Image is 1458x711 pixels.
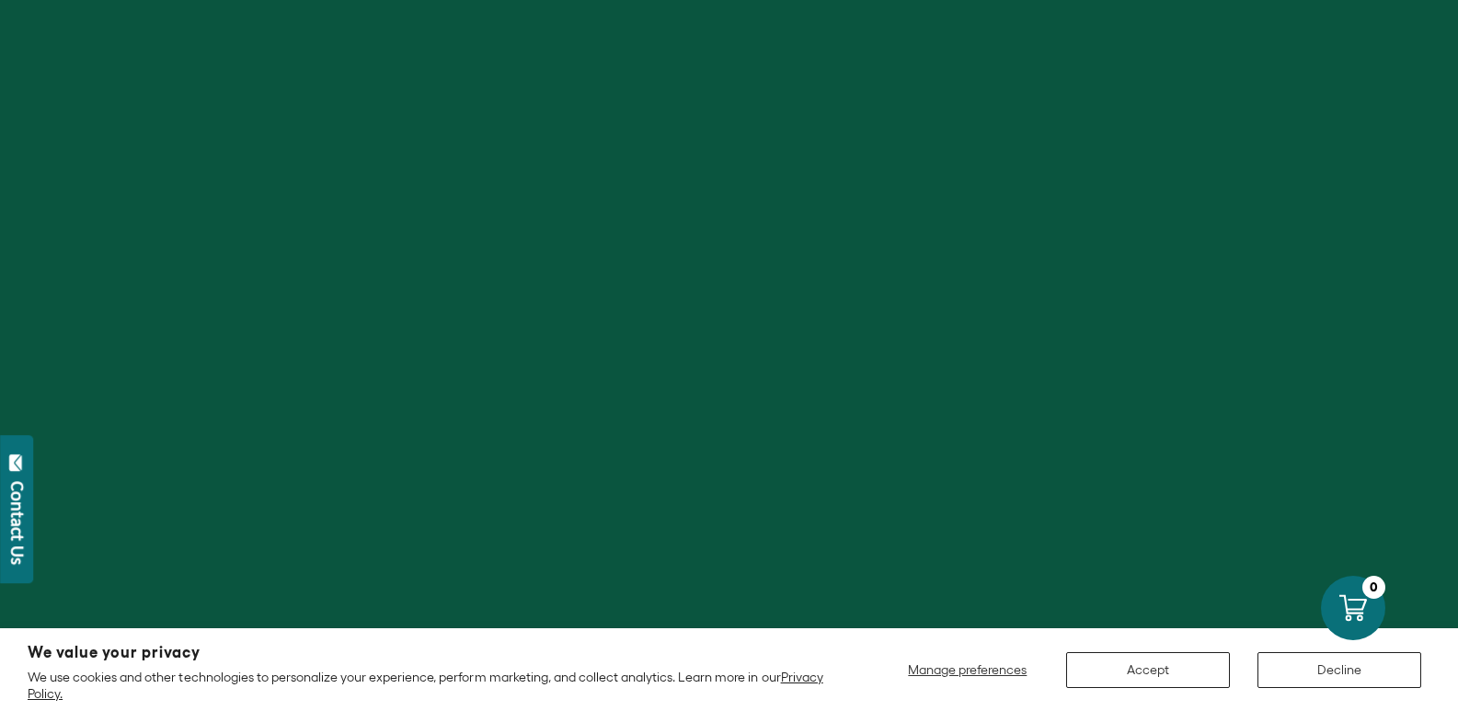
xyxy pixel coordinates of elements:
div: 0 [1362,576,1385,599]
a: Privacy Policy. [28,670,823,701]
p: We use cookies and other technologies to personalize your experience, perform marketing, and coll... [28,669,827,702]
span: Manage preferences [908,662,1027,677]
button: Decline [1257,652,1421,688]
button: Accept [1066,652,1230,688]
button: Manage preferences [897,652,1039,688]
h2: We value your privacy [28,645,827,660]
div: Contact Us [8,481,27,565]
